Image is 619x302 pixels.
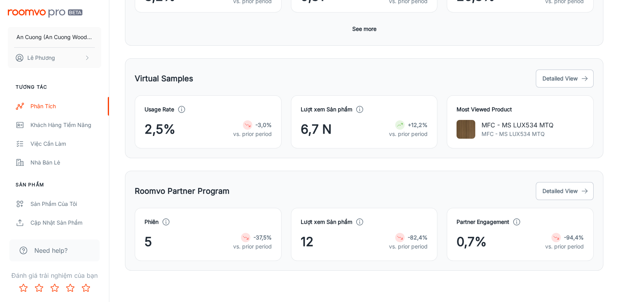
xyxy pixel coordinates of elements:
[30,158,101,167] div: Nhà bán lẻ
[144,105,174,114] h4: Usage Rate
[457,120,475,139] img: MFC - MS LUX534 MTQ
[30,218,101,227] div: Cập nhật sản phẩm
[233,242,272,251] p: vs. prior period
[545,242,584,251] p: vs. prior period
[31,280,47,296] button: Rate 2 star
[255,122,272,128] strong: -3,0%
[457,232,487,251] span: 0,7%
[27,54,55,62] p: Lê Phương
[389,130,428,138] p: vs. prior period
[457,105,584,114] h4: Most Viewed Product
[253,234,272,241] strong: -37,5%
[482,120,553,130] p: MFC - MS LUX534 MTQ
[408,122,428,128] strong: +12,2%
[349,22,380,36] button: See more
[301,232,314,251] span: 12
[8,27,101,47] button: An Cuong (An Cuong Wood - Working Materials)
[233,130,272,138] p: vs. prior period
[482,130,553,138] p: MFC - MS LUX534 MTQ
[30,102,101,111] div: Phân tích
[8,48,101,68] button: Lê Phương
[135,185,230,197] h5: Roomvo Partner Program
[536,182,594,200] button: Detailed View
[536,70,594,88] button: Detailed View
[564,234,584,241] strong: -94,4%
[30,121,101,129] div: Khách hàng tiềm năng
[457,218,509,226] h4: Partner Engagement
[135,73,193,84] h5: Virtual Samples
[8,9,82,18] img: Roomvo PRO Beta
[389,242,428,251] p: vs. prior period
[144,218,159,226] h4: Phiên
[16,280,31,296] button: Rate 1 star
[301,218,352,226] h4: Lượt xem Sản phẩm
[34,246,68,255] span: Need help?
[30,139,101,148] div: Việc cần làm
[30,200,101,208] div: Sản phẩm của tôi
[6,271,103,280] p: Đánh giá trải nghiệm của bạn
[78,280,94,296] button: Rate 5 star
[47,280,62,296] button: Rate 3 star
[301,105,352,114] h4: Lượt xem Sản phẩm
[62,280,78,296] button: Rate 4 star
[144,232,152,251] span: 5
[144,120,175,139] span: 2,5%
[16,33,93,41] p: An Cuong (An Cuong Wood - Working Materials)
[408,234,428,241] strong: -82,4%
[301,120,332,139] span: 6,7 N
